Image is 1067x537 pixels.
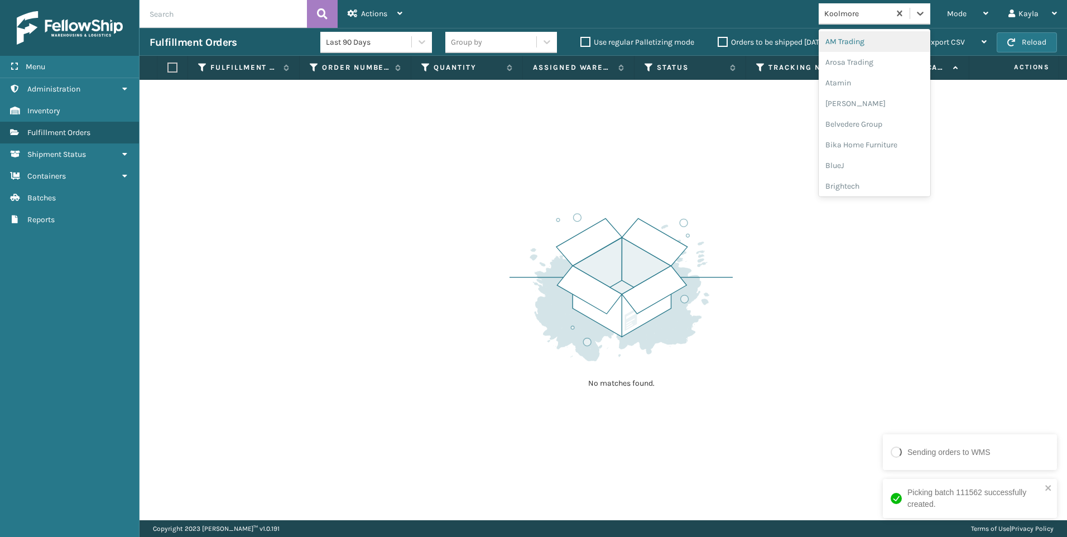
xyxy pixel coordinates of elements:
div: Last 90 Days [326,36,412,48]
button: Reload [997,32,1057,52]
span: Batches [27,193,56,203]
div: Belvedere Group [819,114,930,135]
div: Picking batch 111562 successfully created. [907,487,1041,510]
span: Containers [27,171,66,181]
div: Atamin [819,73,930,93]
label: Fulfillment Order Id [210,63,278,73]
span: Fulfillment Orders [27,128,90,137]
label: Tracking Number [768,63,836,73]
span: Administration [27,84,80,94]
div: Brightech [819,176,930,196]
label: Order Number [322,63,390,73]
span: Actions [361,9,387,18]
div: BlueJ [819,155,930,176]
span: Reports [27,215,55,224]
label: Assigned Warehouse [533,63,613,73]
label: Orders to be shipped [DATE] [718,37,826,47]
div: Arosa Trading [819,52,930,73]
button: close [1045,483,1052,494]
span: Menu [26,62,45,71]
p: Copyright 2023 [PERSON_NAME]™ v 1.0.191 [153,520,280,537]
div: Group by [451,36,482,48]
label: Status [657,63,724,73]
span: Export CSV [926,37,965,47]
div: Koolmore [824,8,891,20]
span: Actions [979,58,1056,76]
span: Inventory [27,106,60,116]
div: [PERSON_NAME] [819,93,930,114]
span: Mode [947,9,967,18]
img: logo [17,11,123,45]
div: AM Trading [819,31,930,52]
label: Quantity [434,63,501,73]
span: Shipment Status [27,150,86,159]
div: Bika Home Furniture [819,135,930,155]
h3: Fulfillment Orders [150,36,237,49]
label: Use regular Palletizing mode [580,37,694,47]
div: Sending orders to WMS [907,447,991,458]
